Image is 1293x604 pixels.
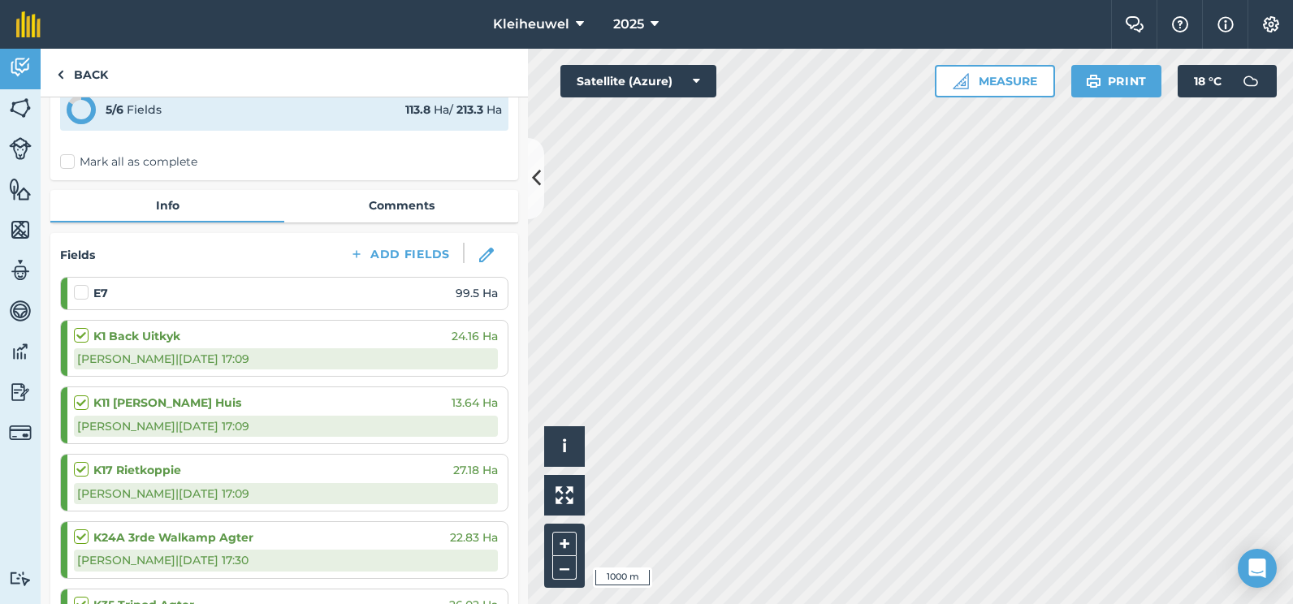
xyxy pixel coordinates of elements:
strong: K17 Rietkoppie [93,461,181,479]
img: svg+xml;base64,PD94bWwgdmVyc2lvbj0iMS4wIiBlbmNvZGluZz0idXRmLTgiPz4KPCEtLSBHZW5lcmF0b3I6IEFkb2JlIE... [9,258,32,283]
a: Comments [284,190,518,221]
span: i [562,436,567,456]
img: svg+xml;base64,PHN2ZyB4bWxucz0iaHR0cDovL3d3dy53My5vcmcvMjAwMC9zdmciIHdpZHRoPSI1NiIgaGVpZ2h0PSI2MC... [9,177,32,201]
button: Print [1071,65,1162,97]
img: Ruler icon [953,73,969,89]
button: + [552,532,577,556]
h4: Fields [60,246,95,264]
button: Measure [935,65,1055,97]
div: [PERSON_NAME] | [DATE] 17:30 [74,550,498,571]
img: svg+xml;base64,PHN2ZyB4bWxucz0iaHR0cDovL3d3dy53My5vcmcvMjAwMC9zdmciIHdpZHRoPSI1NiIgaGVpZ2h0PSI2MC... [9,96,32,120]
span: 27.18 Ha [453,461,498,479]
img: svg+xml;base64,PHN2ZyB4bWxucz0iaHR0cDovL3d3dy53My5vcmcvMjAwMC9zdmciIHdpZHRoPSI5IiBoZWlnaHQ9IjI0Ii... [57,65,64,84]
img: svg+xml;base64,PD94bWwgdmVyc2lvbj0iMS4wIiBlbmNvZGluZz0idXRmLTgiPz4KPCEtLSBHZW5lcmF0b3I6IEFkb2JlIE... [9,299,32,323]
div: Fields [106,101,162,119]
img: svg+xml;base64,PD94bWwgdmVyc2lvbj0iMS4wIiBlbmNvZGluZz0idXRmLTgiPz4KPCEtLSBHZW5lcmF0b3I6IEFkb2JlIE... [9,421,32,444]
button: Add Fields [336,243,463,265]
a: Back [41,49,124,97]
label: Mark all as complete [60,153,197,170]
span: 99.5 Ha [456,284,498,302]
div: [PERSON_NAME] | [DATE] 17:09 [74,348,498,369]
img: Four arrows, one pointing top left, one top right, one bottom right and the last bottom left [556,486,573,504]
img: fieldmargin Logo [16,11,41,37]
img: svg+xml;base64,PD94bWwgdmVyc2lvbj0iMS4wIiBlbmNvZGluZz0idXRmLTgiPz4KPCEtLSBHZW5lcmF0b3I6IEFkb2JlIE... [9,55,32,80]
strong: K1 Back Uitkyk [93,327,180,345]
strong: K24A 3rde Walkamp Agter [93,528,253,546]
img: svg+xml;base64,PHN2ZyB3aWR0aD0iMTgiIGhlaWdodD0iMTgiIHZpZXdCb3g9IjAgMCAxOCAxOCIgZmlsbD0ibm9uZSIgeG... [479,248,494,262]
button: Satellite (Azure) [560,65,716,97]
button: 18 °C [1178,65,1277,97]
strong: K11 [PERSON_NAME] Huis [93,394,241,412]
strong: 5 / 6 [106,102,123,117]
img: A question mark icon [1170,16,1190,32]
img: svg+xml;base64,PD94bWwgdmVyc2lvbj0iMS4wIiBlbmNvZGluZz0idXRmLTgiPz4KPCEtLSBHZW5lcmF0b3I6IEFkb2JlIE... [1235,65,1267,97]
button: – [552,556,577,580]
span: 18 ° C [1194,65,1222,97]
div: Ha / Ha [405,101,502,119]
strong: 213.3 [456,102,483,117]
img: svg+xml;base64,PD94bWwgdmVyc2lvbj0iMS4wIiBlbmNvZGluZz0idXRmLTgiPz4KPCEtLSBHZW5lcmF0b3I6IEFkb2JlIE... [9,137,32,160]
span: 22.83 Ha [450,528,498,546]
img: svg+xml;base64,PHN2ZyB4bWxucz0iaHR0cDovL3d3dy53My5vcmcvMjAwMC9zdmciIHdpZHRoPSI1NiIgaGVpZ2h0PSI2MC... [9,218,32,242]
div: [PERSON_NAME] | [DATE] 17:09 [74,483,498,504]
span: 24.16 Ha [452,327,498,345]
div: [PERSON_NAME] | [DATE] 17:09 [74,416,498,437]
strong: 113.8 [405,102,430,117]
a: Info [50,190,284,221]
img: svg+xml;base64,PD94bWwgdmVyc2lvbj0iMS4wIiBlbmNvZGluZz0idXRmLTgiPz4KPCEtLSBHZW5lcmF0b3I6IEFkb2JlIE... [9,339,32,364]
img: A cog icon [1261,16,1281,32]
strong: E7 [93,284,108,302]
img: Two speech bubbles overlapping with the left bubble in the forefront [1125,16,1144,32]
div: Open Intercom Messenger [1238,549,1277,588]
button: i [544,426,585,467]
span: Kleiheuwel [493,15,569,34]
img: svg+xml;base64,PHN2ZyB4bWxucz0iaHR0cDovL3d3dy53My5vcmcvMjAwMC9zdmciIHdpZHRoPSIxOSIgaGVpZ2h0PSIyNC... [1086,71,1101,91]
img: svg+xml;base64,PD94bWwgdmVyc2lvbj0iMS4wIiBlbmNvZGluZz0idXRmLTgiPz4KPCEtLSBHZW5lcmF0b3I6IEFkb2JlIE... [9,380,32,404]
img: svg+xml;base64,PD94bWwgdmVyc2lvbj0iMS4wIiBlbmNvZGluZz0idXRmLTgiPz4KPCEtLSBHZW5lcmF0b3I6IEFkb2JlIE... [9,571,32,586]
img: svg+xml;base64,PHN2ZyB4bWxucz0iaHR0cDovL3d3dy53My5vcmcvMjAwMC9zdmciIHdpZHRoPSIxNyIgaGVpZ2h0PSIxNy... [1217,15,1234,34]
span: 2025 [613,15,644,34]
span: 13.64 Ha [452,394,498,412]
